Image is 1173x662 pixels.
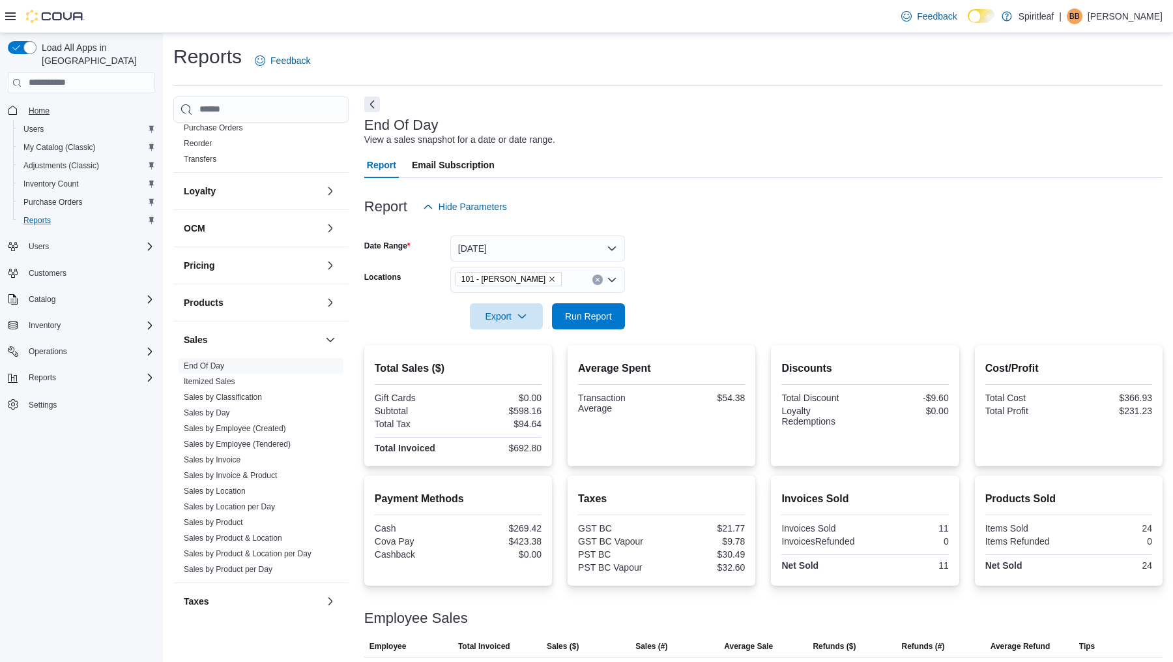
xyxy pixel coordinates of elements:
h2: Discounts [781,361,948,376]
span: Reorder [184,138,212,149]
span: Email Subscription [412,152,495,178]
span: Sales ($) [547,641,579,652]
span: Refunds (#) [902,641,945,652]
span: Feedback [270,54,310,67]
div: 0 [868,536,949,547]
div: Total Discount [781,393,862,403]
a: Customers [23,265,72,281]
a: Sales by Invoice & Product [184,471,277,480]
a: Sales by Product & Location [184,534,282,543]
a: Sales by Product [184,518,243,527]
span: Sales by Classification [184,392,262,402]
button: Sales [184,333,320,346]
button: Inventory [23,318,66,333]
h3: End Of Day [364,117,439,133]
div: $269.42 [461,523,542,534]
button: Inventory [3,316,160,335]
a: Sales by Product & Location per Day [184,549,311,558]
div: $9.78 [664,536,745,547]
div: $692.80 [461,443,542,453]
p: | [1059,8,1062,24]
h2: Cost/Profit [985,361,1152,376]
button: Operations [23,344,72,359]
button: Users [13,120,160,138]
button: Operations [3,342,160,361]
div: $0.00 [868,406,949,416]
span: Employee [369,641,407,652]
span: Home [23,102,155,119]
button: Adjustments (Classic) [13,157,160,175]
span: Inventory [23,318,155,333]
span: Sales by Day [184,408,230,418]
button: Taxes [184,595,320,608]
span: Run Report [565,310,612,323]
div: InvoicesRefunded [781,536,862,547]
div: Invoices Sold [781,523,862,534]
div: GST BC Vapour [578,536,659,547]
a: Inventory Count [18,176,84,192]
span: Reports [23,370,155,385]
button: Reports [3,369,160,387]
h3: OCM [184,222,205,235]
span: Itemized Sales [184,376,235,387]
div: $30.49 [664,549,745,560]
button: Remove 101 - Vernon from selection in this group [548,275,556,283]
button: Settings [3,395,160,414]
div: Loyalty Redemptions [781,406,862,427]
button: Catalog [23,292,61,307]
button: Pricing [323,258,338,273]
span: Export [478,303,535,329]
span: My Catalog (Classic) [18,140,155,155]
div: $423.38 [461,536,542,547]
button: Customers [3,263,160,282]
span: Customers [23,265,155,281]
span: Settings [23,396,155,412]
button: Catalog [3,290,160,308]
button: Pricing [184,259,320,272]
div: $21.77 [664,523,745,534]
a: Sales by Day [184,408,230,417]
button: Run Report [552,303,625,329]
a: Feedback [250,48,315,74]
div: $231.23 [1071,406,1152,416]
button: My Catalog (Classic) [13,138,160,157]
h2: Taxes [578,491,745,507]
a: Home [23,103,55,119]
span: Sales by Invoice & Product [184,470,277,481]
span: My Catalog (Classic) [23,142,96,153]
span: Users [29,241,49,252]
a: Sales by Invoice [184,455,240,464]
span: End Of Day [184,361,224,371]
span: Operations [29,346,67,357]
span: Sales by Product [184,517,243,528]
span: Hide Parameters [439,200,507,213]
div: Total Tax [375,419,456,429]
h3: Products [184,296,224,309]
span: Operations [23,344,155,359]
button: Export [470,303,543,329]
div: Cashback [375,549,456,560]
a: Settings [23,397,62,413]
button: Products [323,295,338,310]
img: Cova [26,10,85,23]
nav: Complex example [8,96,155,448]
div: Items Refunded [985,536,1066,547]
span: 101 - Vernon [456,272,562,286]
span: Users [18,121,155,137]
button: Inventory Count [13,175,160,193]
div: 24 [1071,523,1152,534]
h3: Pricing [184,259,214,272]
h2: Payment Methods [375,491,542,507]
span: Adjustments (Classic) [23,160,99,171]
div: $598.16 [461,406,542,416]
span: Total Invoiced [458,641,510,652]
span: 101 - [PERSON_NAME] [461,273,545,286]
span: Sales by Product & Location [184,533,282,543]
a: Sales by Product per Day [184,565,272,574]
h1: Reports [173,44,242,70]
h3: Loyalty [184,185,216,198]
span: Reports [29,372,56,383]
div: -$9.60 [868,393,949,403]
span: Users [23,124,44,134]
